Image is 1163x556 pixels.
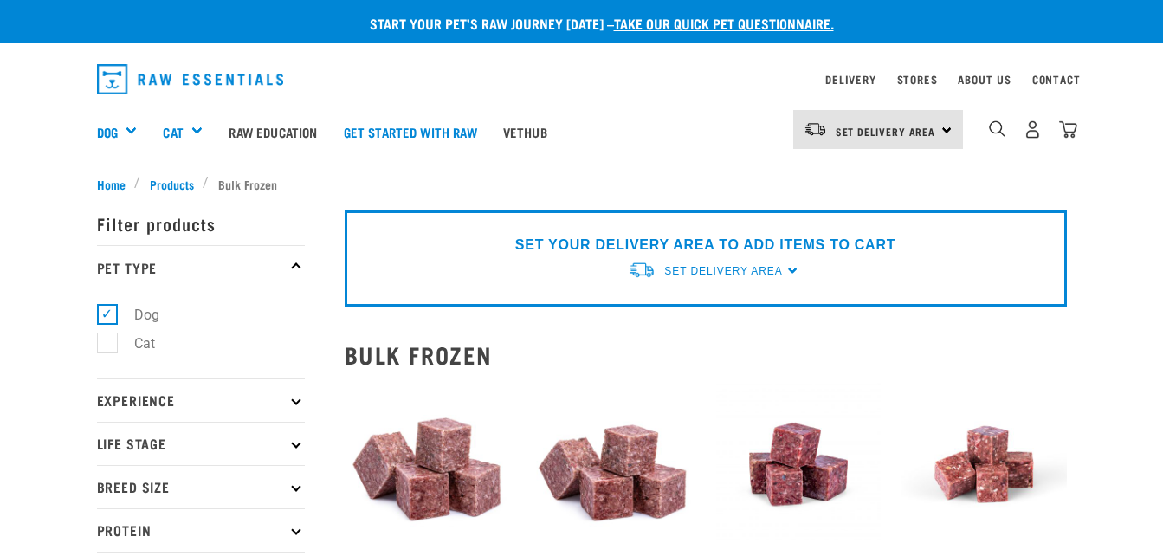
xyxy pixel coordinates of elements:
nav: dropdown navigation [83,57,1081,101]
img: home-icon@2x.png [1059,120,1077,139]
span: Products [150,175,194,193]
a: Dog [97,122,118,142]
a: Cat [163,122,183,142]
a: Get started with Raw [331,97,490,166]
p: Breed Size [97,465,305,508]
img: van-moving.png [804,121,827,137]
span: Set Delivery Area [836,128,936,134]
h2: Bulk Frozen [345,341,1067,368]
nav: breadcrumbs [97,175,1067,193]
img: Raw Essentials Logo [97,64,284,94]
p: Protein [97,508,305,552]
p: Pet Type [97,245,305,288]
a: Stores [897,76,938,82]
p: Filter products [97,202,305,245]
label: Dog [107,304,166,326]
a: take our quick pet questionnaire. [614,19,834,27]
img: home-icon-1@2x.png [989,120,1005,137]
img: user.png [1024,120,1042,139]
label: Cat [107,333,162,354]
a: About Us [958,76,1011,82]
a: Contact [1032,76,1081,82]
a: Vethub [490,97,560,166]
span: Home [97,175,126,193]
a: Home [97,175,135,193]
a: Delivery [825,76,875,82]
a: Products [140,175,203,193]
p: Life Stage [97,422,305,465]
a: Raw Education [216,97,330,166]
span: Set Delivery Area [664,265,782,277]
p: SET YOUR DELIVERY AREA TO ADD ITEMS TO CART [515,235,895,255]
img: ?1041 RE Lamb Mix 01 [530,382,695,547]
p: Experience [97,378,305,422]
img: Venison Egg 1616 [716,382,882,547]
img: van-moving.png [628,261,656,279]
img: Pile Of Cubed Chicken Wild Meat Mix [345,382,510,547]
img: Beef Mackerel 1 [901,382,1067,547]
